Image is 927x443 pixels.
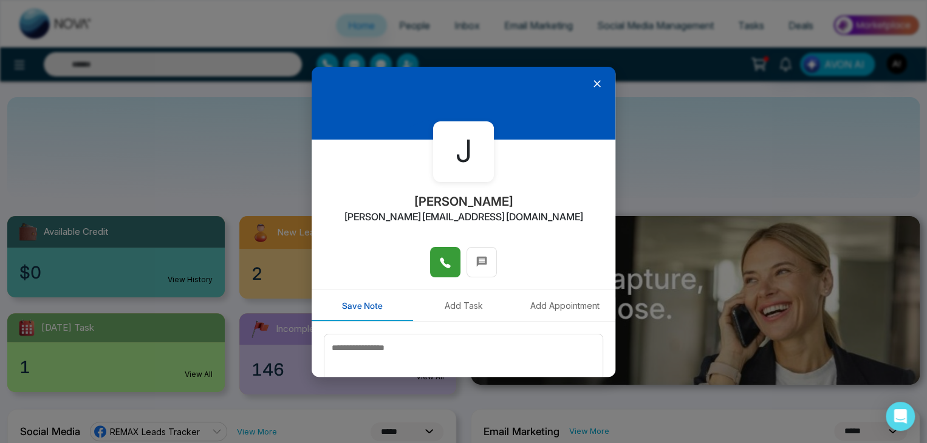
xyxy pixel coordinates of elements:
h2: [PERSON_NAME] [414,194,514,209]
button: Save Note [312,290,413,321]
button: Add Appointment [514,290,615,321]
div: Open Intercom Messenger [886,402,915,431]
button: Add Task [413,290,515,321]
span: J [456,129,472,174]
h2: [PERSON_NAME][EMAIL_ADDRESS][DOMAIN_NAME] [344,211,584,223]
